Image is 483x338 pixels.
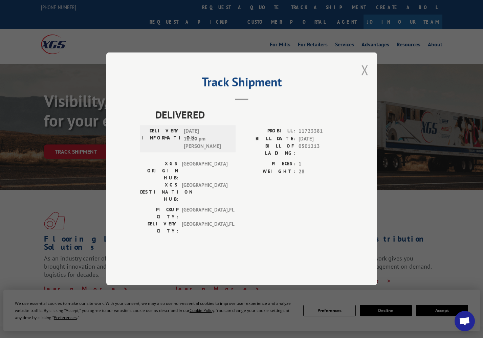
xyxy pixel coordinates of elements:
label: BILL OF LADING: [242,143,295,157]
label: BILL DATE: [242,135,295,143]
span: 0501213 [299,143,343,157]
span: 28 [299,168,343,176]
div: Open chat [455,311,475,331]
span: [DATE] 12:20 pm [PERSON_NAME] [184,128,229,151]
label: PROBILL: [242,128,295,135]
label: DELIVERY INFORMATION: [142,128,180,151]
span: [GEOGRAPHIC_DATA] [182,160,227,182]
span: 11723381 [299,128,343,135]
span: [GEOGRAPHIC_DATA] [182,182,227,203]
span: [DATE] [299,135,343,143]
span: DELIVERED [155,107,343,122]
label: PIECES: [242,160,295,168]
button: Close modal [361,61,369,79]
label: DELIVERY CITY: [140,221,178,235]
span: [GEOGRAPHIC_DATA] , FL [182,206,227,221]
label: PICKUP CITY: [140,206,178,221]
span: 1 [299,160,343,168]
label: XGS ORIGIN HUB: [140,160,178,182]
label: XGS DESTINATION HUB: [140,182,178,203]
h2: Track Shipment [140,77,343,90]
span: [GEOGRAPHIC_DATA] , FL [182,221,227,235]
label: WEIGHT: [242,168,295,176]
